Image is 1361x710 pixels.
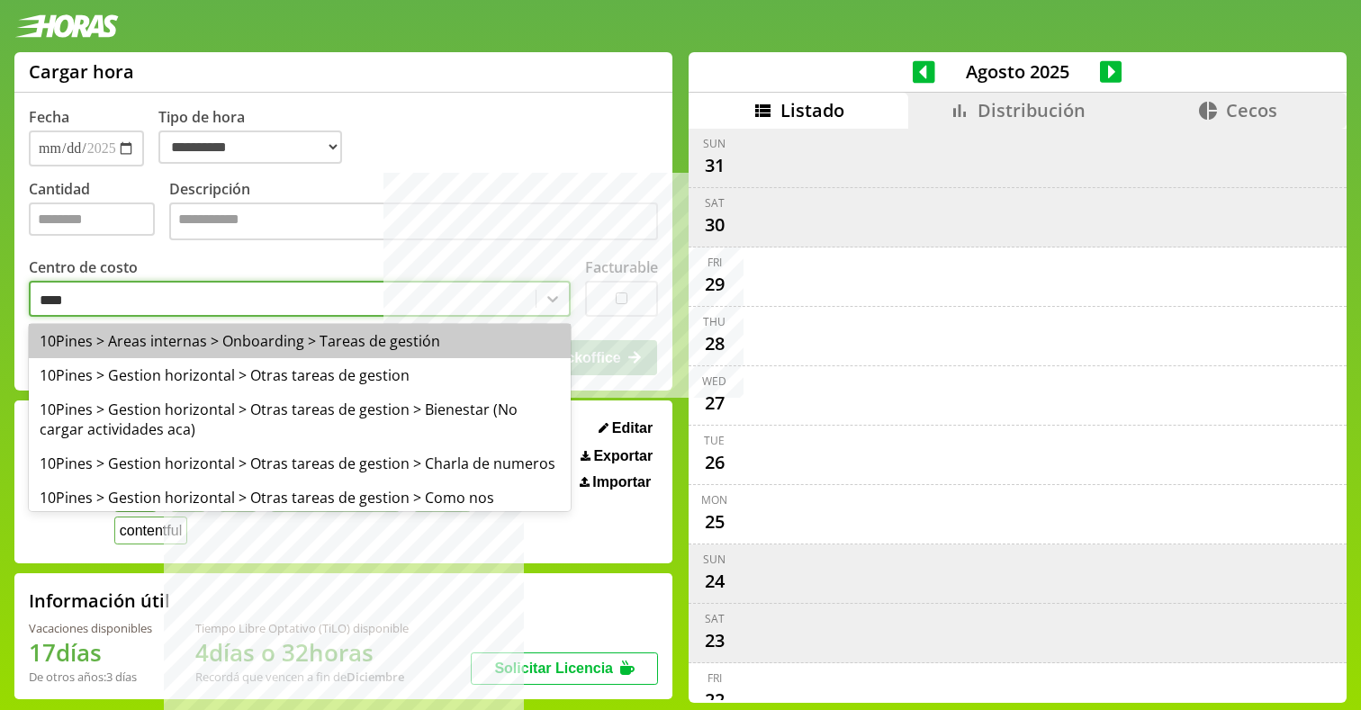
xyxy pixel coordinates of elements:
[471,652,658,685] button: Solicitar Licencia
[29,481,571,535] div: 10Pines > Gestion horizontal > Otras tareas de gestion > Como nos capacitamos
[701,492,727,508] div: Mon
[29,107,69,127] label: Fecha
[585,257,658,277] label: Facturable
[700,389,729,418] div: 27
[29,392,571,446] div: 10Pines > Gestion horizontal > Otras tareas de gestion > Bienestar (No cargar actividades aca)
[700,151,729,180] div: 31
[593,419,658,437] button: Editar
[29,446,571,481] div: 10Pines > Gestion horizontal > Otras tareas de gestion > Charla de numeros
[700,508,729,536] div: 25
[14,14,119,38] img: logotipo
[704,433,725,448] div: Tue
[195,669,409,685] div: Recordá que vencen a fin de
[612,420,653,436] span: Editar
[700,626,729,655] div: 23
[705,611,725,626] div: Sat
[703,552,726,567] div: Sun
[780,98,844,122] span: Listado
[700,270,729,299] div: 29
[702,373,726,389] div: Wed
[29,202,155,236] input: Cantidad
[708,255,722,270] div: Fri
[935,59,1100,84] span: Agosto 2025
[158,130,342,164] select: Tipo de hora
[700,211,729,239] div: 30
[29,589,170,613] h2: Información útil
[978,98,1086,122] span: Distribución
[593,448,653,464] span: Exportar
[29,620,152,636] div: Vacaciones disponibles
[1226,98,1277,122] span: Cecos
[575,447,658,465] button: Exportar
[700,329,729,358] div: 28
[29,59,134,84] h1: Cargar hora
[195,636,409,669] h1: 4 días o 32 horas
[114,517,187,544] button: contentful
[195,620,409,636] div: Tiempo Libre Optativo (TiLO) disponible
[29,324,571,358] div: 10Pines > Areas internas > Onboarding > Tareas de gestión
[703,136,726,151] div: Sun
[29,669,152,685] div: De otros años: 3 días
[169,202,658,240] textarea: Descripción
[700,448,729,477] div: 26
[29,257,138,277] label: Centro de costo
[592,474,651,490] span: Importar
[158,107,356,166] label: Tipo de hora
[29,636,152,669] h1: 17 días
[29,358,571,392] div: 10Pines > Gestion horizontal > Otras tareas de gestion
[494,661,613,676] span: Solicitar Licencia
[700,567,729,596] div: 24
[29,179,169,245] label: Cantidad
[689,129,1347,701] div: scrollable content
[708,670,722,686] div: Fri
[703,314,726,329] div: Thu
[347,669,404,685] b: Diciembre
[169,179,658,245] label: Descripción
[705,195,725,211] div: Sat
